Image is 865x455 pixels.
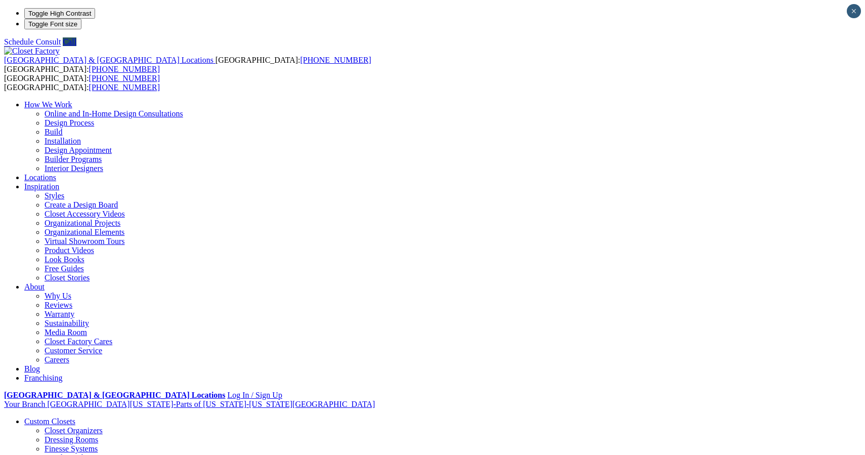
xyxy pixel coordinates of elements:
span: [GEOGRAPHIC_DATA]: [GEOGRAPHIC_DATA]: [4,56,371,73]
a: [PHONE_NUMBER] [89,65,160,73]
a: How We Work [24,100,72,109]
a: Dressing Rooms [45,435,98,444]
a: Builder Programs [45,155,102,163]
a: Organizational Projects [45,219,120,227]
a: Closet Accessory Videos [45,210,125,218]
a: Design Appointment [45,146,112,154]
a: Why Us [45,292,71,300]
a: [PHONE_NUMBER] [89,83,160,92]
a: Closet Factory Cares [45,337,112,346]
a: Franchising [24,374,63,382]
button: Toggle High Contrast [24,8,95,19]
a: Look Books [45,255,84,264]
a: Virtual Showroom Tours [45,237,125,245]
a: Online and In-Home Design Consultations [45,109,183,118]
span: [GEOGRAPHIC_DATA] & [GEOGRAPHIC_DATA] Locations [4,56,213,64]
a: [GEOGRAPHIC_DATA] & [GEOGRAPHIC_DATA] Locations [4,391,225,399]
a: Product Videos [45,246,94,255]
a: Closet Stories [45,273,90,282]
a: Finesse Systems [45,444,98,453]
span: Your Branch [4,400,45,408]
a: Custom Closets [24,417,75,426]
a: [PHONE_NUMBER] [89,74,160,82]
a: Locations [24,173,56,182]
a: Create a Design Board [45,200,118,209]
span: [GEOGRAPHIC_DATA][US_STATE]-Parts of [US_STATE]-[US_STATE][GEOGRAPHIC_DATA] [47,400,375,408]
button: Toggle Font size [24,19,81,29]
a: Log In / Sign Up [227,391,282,399]
a: [GEOGRAPHIC_DATA] & [GEOGRAPHIC_DATA] Locations [4,56,215,64]
a: Sustainability [45,319,89,327]
a: Build [45,128,63,136]
a: Free Guides [45,264,84,273]
a: About [24,282,45,291]
a: Warranty [45,310,74,318]
a: Design Process [45,118,94,127]
a: Installation [45,137,81,145]
span: Toggle Font size [28,20,77,28]
a: Closet Organizers [45,426,103,435]
a: Interior Designers [45,164,103,173]
a: Styles [45,191,64,200]
a: Careers [45,355,69,364]
a: Media Room [45,328,87,337]
a: Your Branch [GEOGRAPHIC_DATA][US_STATE]-Parts of [US_STATE]-[US_STATE][GEOGRAPHIC_DATA] [4,400,375,408]
a: Inspiration [24,182,59,191]
a: Reviews [45,301,72,309]
a: Call [63,37,76,46]
a: [PHONE_NUMBER] [300,56,371,64]
span: Toggle High Contrast [28,10,91,17]
a: Organizational Elements [45,228,124,236]
a: Blog [24,364,40,373]
img: Closet Factory [4,47,60,56]
a: Customer Service [45,346,102,355]
span: [GEOGRAPHIC_DATA]: [GEOGRAPHIC_DATA]: [4,74,160,92]
button: Close [847,4,861,18]
a: Schedule Consult [4,37,61,46]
